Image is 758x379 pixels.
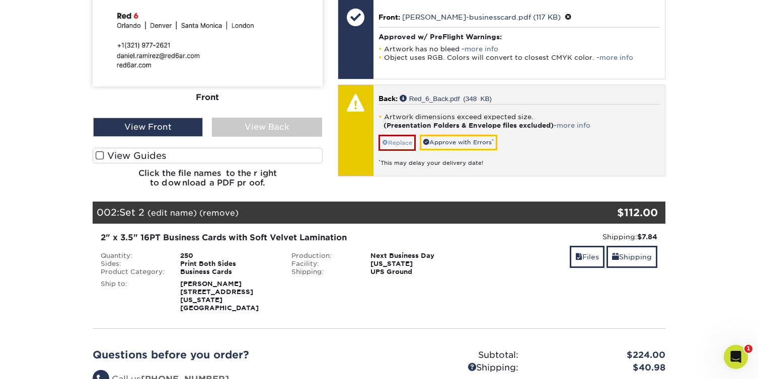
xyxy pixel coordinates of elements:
[724,345,748,369] iframe: Intercom live chat
[119,207,144,218] span: Set 2
[637,233,657,241] strong: $7.84
[420,135,497,150] a: Approve with Errors*
[570,205,658,220] div: $112.00
[378,113,660,130] li: Artwork dimensions exceed expected size. -
[526,349,673,362] div: $224.00
[575,253,582,261] span: files
[93,260,173,268] div: Sides:
[384,122,554,129] strong: (Presentation Folders & Envelope files excluded)
[378,53,660,62] li: Object uses RGB. Colors will convert to closest CMYK color. -
[400,94,492,102] a: Red_6_Back.pdf (348 KB)
[180,280,259,312] strong: [PERSON_NAME] [STREET_ADDRESS][US_STATE] [GEOGRAPHIC_DATA]
[557,122,590,129] a: more info
[93,148,323,163] label: View Guides
[378,94,398,103] span: Back:
[284,260,363,268] div: Facility:
[93,86,323,109] div: Front
[93,280,173,312] div: Ship to:
[93,118,203,137] div: View Front
[526,361,673,374] div: $40.98
[378,33,660,41] h4: Approved w/ PreFlight Warnings:
[3,348,86,375] iframe: Google Customer Reviews
[378,151,660,167] div: This may delay your delivery date!
[173,260,284,268] div: Print Both Sides
[612,253,619,261] span: shipping
[173,252,284,260] div: 250
[465,45,498,53] a: more info
[93,252,173,260] div: Quantity:
[363,260,474,268] div: [US_STATE]
[147,208,197,218] a: (edit name)
[378,13,400,21] span: Front:
[93,268,173,276] div: Product Category:
[284,252,363,260] div: Production:
[93,202,570,224] div: 002:
[101,232,467,244] div: 2" x 3.5" 16PT Business Cards with Soft Velvet Lamination
[363,268,474,276] div: UPS Ground
[93,349,371,361] h2: Questions before you order?
[379,349,526,362] div: Subtotal:
[599,54,633,61] a: more info
[402,13,561,21] a: [PERSON_NAME]-businesscard.pdf (117 KB)
[607,246,657,267] a: Shipping
[570,246,604,267] a: Files
[363,252,474,260] div: Next Business Day
[744,345,752,353] span: 1
[173,268,284,276] div: Business Cards
[482,232,657,242] div: Shipping:
[378,135,416,151] a: Replace
[93,168,323,196] h6: Click the file names to the right to download a PDF proof.
[199,208,239,218] a: (remove)
[379,361,526,374] div: Shipping:
[378,45,660,53] li: Artwork has no bleed -
[284,268,363,276] div: Shipping:
[212,118,322,137] div: View Back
